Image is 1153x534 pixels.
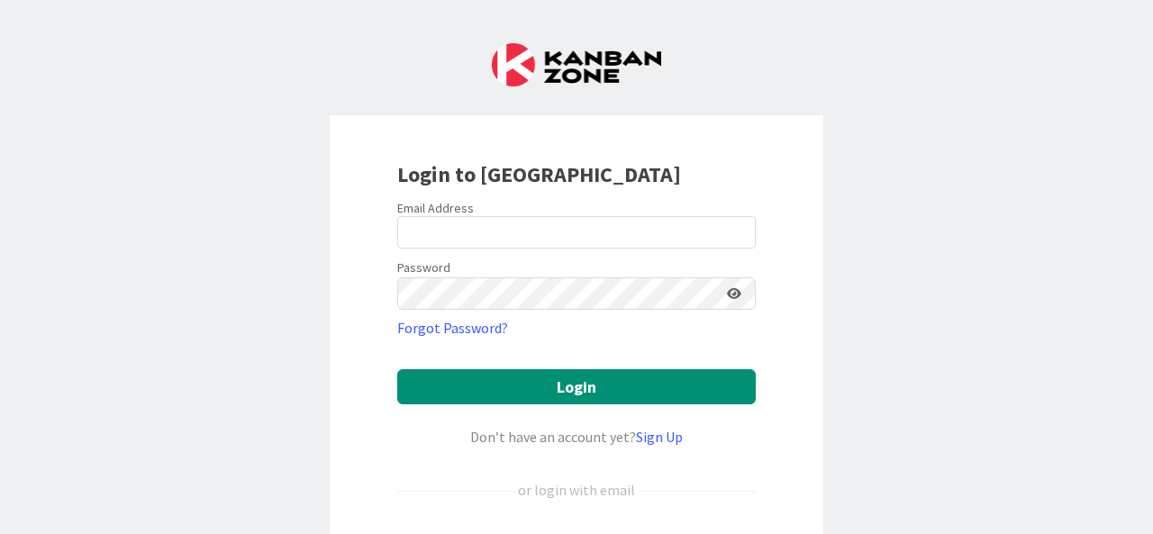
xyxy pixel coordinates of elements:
button: Login [397,369,756,404]
label: Password [397,258,450,277]
div: Don’t have an account yet? [397,426,756,448]
b: Login to [GEOGRAPHIC_DATA] [397,160,681,188]
a: Forgot Password? [397,317,508,339]
div: or login with email [513,479,640,501]
a: Sign Up [636,428,683,446]
img: Kanban Zone [492,43,661,86]
label: Email Address [397,200,474,216]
